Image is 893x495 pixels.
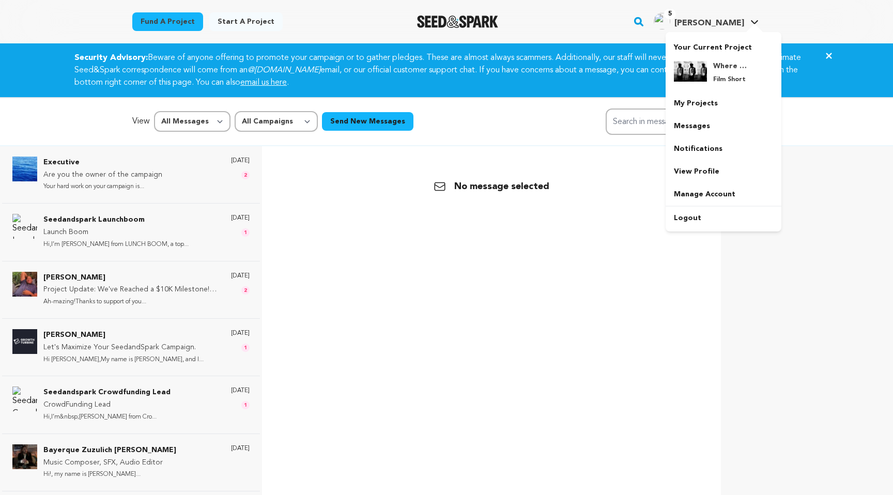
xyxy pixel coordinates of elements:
[209,12,283,31] a: Start a project
[12,386,37,411] img: Seedandspark Crowdfunding Lead Photo
[43,399,171,411] p: CrowdFunding Lead
[666,160,781,183] a: View Profile
[43,469,176,481] p: Hi!, my name is [PERSON_NAME]...
[43,169,162,181] p: Are you the owner of the campaign
[241,286,250,295] span: 2
[12,272,37,297] img: Devin McKay Photo
[664,9,676,19] span: 5
[652,11,761,29] a: Nicholas C.'s Profile
[62,52,831,89] div: Beware of anyone offering to promote your campaign or to gather pledges. These are almost always ...
[417,16,498,28] img: Seed&Spark Logo Dark Mode
[666,115,781,137] a: Messages
[43,457,176,469] p: Music Composer, SFX, Audio Editor
[434,179,549,194] p: No message selected
[674,38,773,53] p: Your Current Project
[322,112,413,131] button: Send New Messages
[231,386,250,395] p: [DATE]
[654,13,744,29] div: Nicholas C.'s Profile
[132,12,203,31] a: Fund a project
[666,92,781,115] a: My Projects
[43,444,176,457] p: Bayerque Zuzulich [PERSON_NAME]
[43,386,171,399] p: Seedandspark Crowdfunding Lead
[231,214,250,222] p: [DATE]
[674,19,744,27] span: [PERSON_NAME]
[666,207,781,229] a: Logout
[417,16,498,28] a: Seed&Spark Homepage
[43,214,189,226] p: Seedandspark Launchboom
[666,183,781,206] a: Manage Account
[43,157,162,169] p: Executive
[12,329,37,354] img: Kaleb Jones Photo
[654,13,670,29] img: ACg8ocK-W9uworGaM_LMfAVCbb_QghUu7XQbWoIAhCYAva_frVeyw50=s96-c
[43,296,221,308] p: Ah-mazing!Thanks to support of you...
[231,329,250,337] p: [DATE]
[12,214,37,239] img: Seedandspark Launchboom Photo
[241,228,250,237] span: 1
[652,11,761,33] span: Nicholas C.'s Profile
[713,61,750,71] h4: Where & When
[666,137,781,160] a: Notifications
[43,284,221,296] p: Project Update: We've Reached a $10K Milestone! Shooting for $15K!
[674,38,773,92] a: Your Current Project Where & When Film Short
[241,171,250,179] span: 2
[43,226,189,239] p: Launch Boom
[43,411,171,423] p: Hi,I’m&nbsp;[PERSON_NAME] from Cro...
[674,61,707,82] img: efa2ad81e82c2c76.jpg
[12,444,37,469] img: Bayerque Zuzulich Duggan Photo
[231,272,250,280] p: [DATE]
[43,342,204,354] p: Let's Maximize Your SeedandSpark Campaign.
[132,115,150,128] p: View
[12,157,37,181] img: Executive Photo
[43,272,221,284] p: [PERSON_NAME]
[231,444,250,453] p: [DATE]
[43,354,204,366] p: Hi [PERSON_NAME],My name is [PERSON_NAME], and I...
[241,344,250,352] span: 1
[74,54,148,62] strong: Security Advisory:
[606,109,761,135] input: Search in messages...
[43,239,189,251] p: Hi,I’m [PERSON_NAME] from LUNCH BOOM, a top...
[241,401,250,409] span: 1
[713,75,750,84] p: Film Short
[43,181,162,193] p: Your hard work on your campaign is...
[43,329,204,342] p: [PERSON_NAME]
[248,66,320,74] em: @[DOMAIN_NAME]
[240,79,287,87] a: email us here
[231,157,250,165] p: [DATE]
